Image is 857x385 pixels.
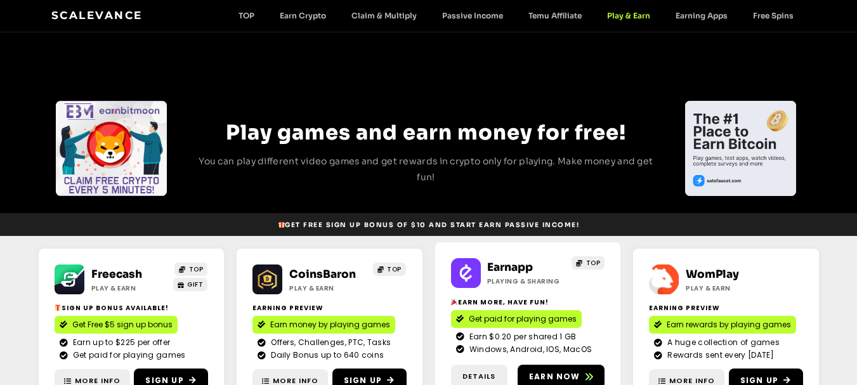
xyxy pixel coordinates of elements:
[451,299,457,305] img: 🎉
[55,316,178,334] a: Get Free $5 sign up bonus
[55,303,209,313] h2: Sign Up Bonus Available!
[667,319,791,330] span: Earn rewards by playing games
[273,217,584,233] a: 🎁Get Free Sign Up Bonus of $10 and start earn passive income!
[594,11,663,20] a: Play & Earn
[686,268,739,281] a: WomPlay
[649,303,803,313] h2: Earning Preview
[187,280,203,289] span: GIFT
[685,101,796,196] div: Slides
[268,349,384,361] span: Daily Bonus up to 640 coins
[278,221,285,228] img: 🎁
[72,319,173,330] span: Get Free $5 sign up bonus
[56,101,167,196] div: 1 / 4
[686,284,762,293] h2: Play & Earn
[373,263,406,276] a: TOP
[451,297,605,307] h2: Earn More, Have Fun!
[466,344,592,355] span: Windows, Android, IOS, MacOS
[226,11,267,20] a: TOP
[267,11,339,20] a: Earn Crypto
[51,9,143,22] a: Scalevance
[664,349,775,361] span: Rewards sent every [DATE]
[55,304,61,311] img: 🎁
[487,277,565,286] h2: Playing & Sharing
[270,319,390,330] span: Earn money by playing games
[572,256,605,270] a: TOP
[91,284,168,293] h2: Play & Earn
[173,278,208,291] a: GIFT
[462,371,495,382] span: Details
[466,331,577,343] span: Earn $0.20 per shared 1 GB
[191,117,662,148] h2: Play games and earn money for free!
[429,11,516,20] a: Passive Income
[268,337,391,348] span: Offers, Challenges, PTC, Tasks
[339,11,429,20] a: Claim & Multiply
[516,11,594,20] a: Temu Affiliate
[387,264,402,274] span: TOP
[91,268,142,281] a: Freecash
[663,11,740,20] a: Earning Apps
[252,316,395,334] a: Earn money by playing games
[191,153,662,185] p: You can play different video games and get rewards in crypto only for playing. Make money and get...
[174,263,207,276] a: TOP
[226,11,806,20] nav: Menu
[451,310,582,328] a: Get paid for playing games
[278,220,579,230] span: Get Free Sign Up Bonus of $10 and start earn passive income!
[685,101,796,196] div: 1 / 4
[649,316,796,334] a: Earn rewards by playing games
[529,371,580,382] span: Earn now
[70,337,171,348] span: Earn up to $225 per offer
[56,101,167,196] div: Slides
[469,313,577,325] span: Get paid for playing games
[189,264,204,274] span: TOP
[586,258,601,268] span: TOP
[487,261,533,274] a: Earnapp
[70,349,186,361] span: Get paid for playing games
[252,303,407,313] h2: Earning Preview
[740,11,806,20] a: Free Spins
[664,337,780,348] span: A huge collection of games
[289,284,366,293] h2: Play & Earn
[289,268,356,281] a: CoinsBaron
